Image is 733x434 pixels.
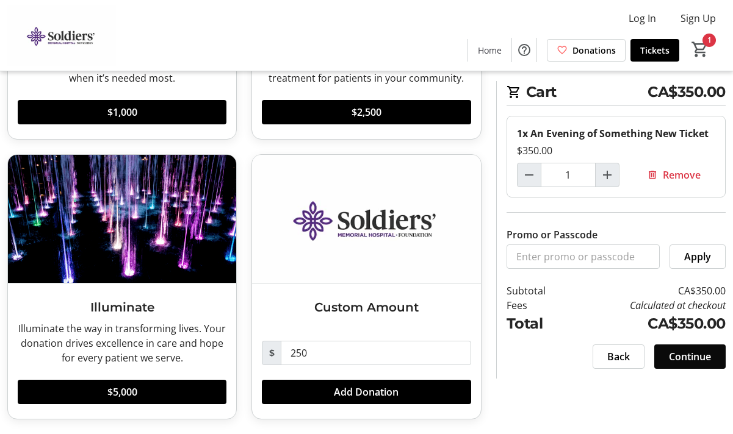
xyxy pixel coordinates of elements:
span: Sign Up [681,11,716,26]
button: Log In [619,9,666,28]
span: $2,500 [352,105,381,119]
button: Continue [654,344,726,369]
td: Total [507,313,570,335]
span: Donations [572,44,616,57]
h3: Illuminate [18,298,226,316]
span: Home [478,44,502,57]
span: Add Donation [334,385,399,399]
div: 1x An Evening of Something New Ticket [517,126,715,141]
td: CA$350.00 [570,313,726,335]
div: Illuminate the way in transforming lives. Your donation drives excellence in care and hope for ev... [18,321,226,365]
img: Custom Amount [252,155,480,283]
td: CA$350.00 [570,283,726,298]
span: Remove [663,168,701,182]
input: An Evening of Something New Ticket Quantity [541,163,596,187]
img: Illuminate [8,155,236,283]
button: Back [593,344,645,369]
label: Promo or Passcode [507,227,598,242]
td: Calculated at checkout [570,298,726,313]
a: Tickets [630,39,679,62]
a: Donations [547,39,626,62]
img: Orillia Soldiers' Memorial Hospital Foundation's Logo [7,5,116,66]
span: $1,000 [107,105,137,119]
button: Add Donation [262,380,471,404]
button: Remove [632,163,715,187]
span: Continue [669,349,711,364]
td: Subtotal [507,283,570,298]
button: $5,000 [18,380,226,404]
span: $ [262,341,281,365]
input: Donation Amount [281,341,471,365]
span: Log In [629,11,656,26]
input: Enter promo or passcode [507,244,660,269]
button: Sign Up [671,9,726,28]
div: $350.00 [517,143,715,158]
span: CA$350.00 [648,81,726,103]
button: Help [512,38,536,62]
button: Decrement by one [518,163,541,187]
a: Home [468,39,511,62]
td: Fees [507,298,570,313]
button: Apply [670,244,726,269]
button: $1,000 [18,100,226,124]
button: $2,500 [262,100,471,124]
h3: Custom Amount [262,298,471,316]
span: Apply [684,249,711,264]
span: Back [607,349,630,364]
button: Cart [689,38,711,60]
h2: Cart [507,81,726,106]
button: Increment by one [596,163,619,187]
span: Tickets [640,44,670,57]
span: $5,000 [107,385,137,399]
